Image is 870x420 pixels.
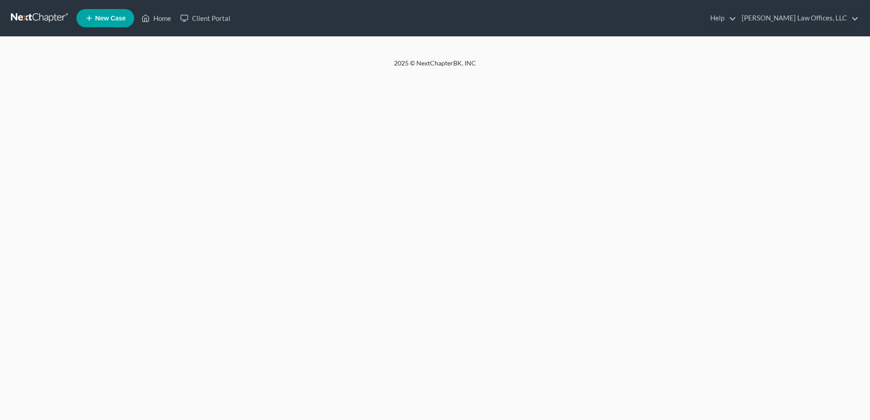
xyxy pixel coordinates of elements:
[76,9,134,27] new-legal-case-button: New Case
[137,10,176,26] a: Home
[176,10,235,26] a: Client Portal
[737,10,859,26] a: [PERSON_NAME] Law Offices, LLC
[706,10,736,26] a: Help
[176,59,694,75] div: 2025 © NextChapterBK, INC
